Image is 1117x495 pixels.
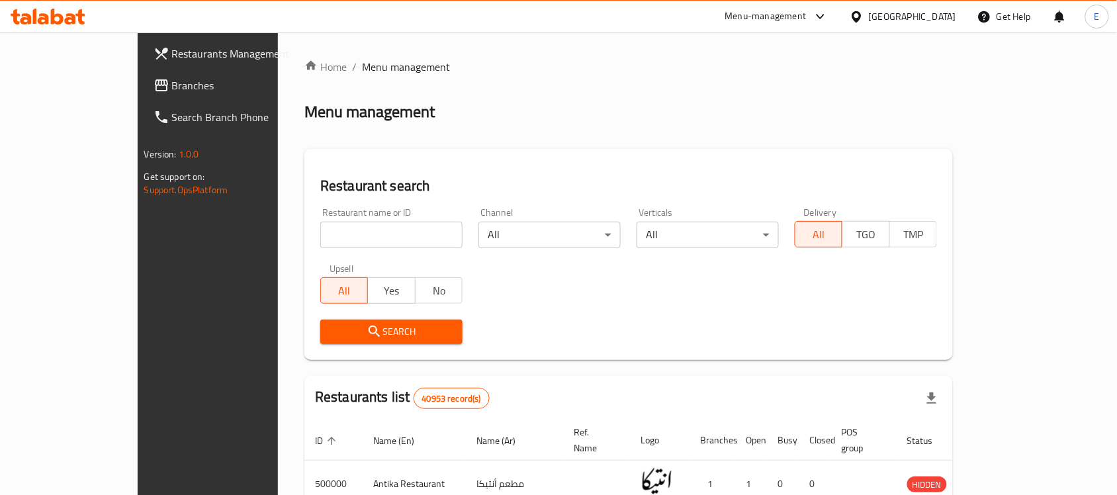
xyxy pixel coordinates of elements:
span: E [1095,9,1100,24]
a: Restaurants Management [143,38,324,69]
label: Delivery [804,208,837,217]
button: All [320,277,368,304]
h2: Restaurant search [320,176,937,196]
a: Home [304,59,347,75]
span: 1.0.0 [179,146,199,163]
div: Export file [916,382,948,414]
span: Search [331,324,452,340]
span: Name (Ar) [476,433,533,449]
span: All [801,225,837,244]
span: HIDDEN [907,477,947,492]
div: All [637,222,779,248]
div: HIDDEN [907,476,947,492]
button: Yes [367,277,415,304]
label: Upsell [330,264,354,273]
th: Logo [630,420,690,461]
span: Name (En) [373,433,431,449]
span: Ref. Name [574,424,614,456]
div: [GEOGRAPHIC_DATA] [869,9,956,24]
div: Menu-management [725,9,807,24]
button: No [415,277,463,304]
th: Open [736,420,768,461]
span: POS group [842,424,881,456]
div: Total records count [414,388,490,409]
span: 40953 record(s) [414,392,489,405]
span: ID [315,433,340,449]
span: Yes [373,281,410,300]
a: Branches [143,69,324,101]
span: Search Branch Phone [172,109,314,125]
button: Search [320,320,463,344]
span: TMP [895,225,932,244]
th: Busy [768,420,799,461]
span: All [326,281,363,300]
button: All [795,221,842,247]
span: No [421,281,457,300]
span: Branches [172,77,314,93]
h2: Menu management [304,101,435,122]
a: Support.OpsPlatform [144,181,228,199]
span: Restaurants Management [172,46,314,62]
h2: Restaurants list [315,387,490,409]
span: Status [907,433,950,449]
span: Menu management [362,59,450,75]
span: Version: [144,146,177,163]
span: TGO [848,225,884,244]
span: Get support on: [144,168,205,185]
th: Branches [690,420,736,461]
li: / [352,59,357,75]
a: Search Branch Phone [143,101,324,133]
input: Search for restaurant name or ID.. [320,222,463,248]
div: All [478,222,621,248]
button: TMP [889,221,937,247]
th: Closed [799,420,831,461]
button: TGO [842,221,889,247]
nav: breadcrumb [304,59,953,75]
